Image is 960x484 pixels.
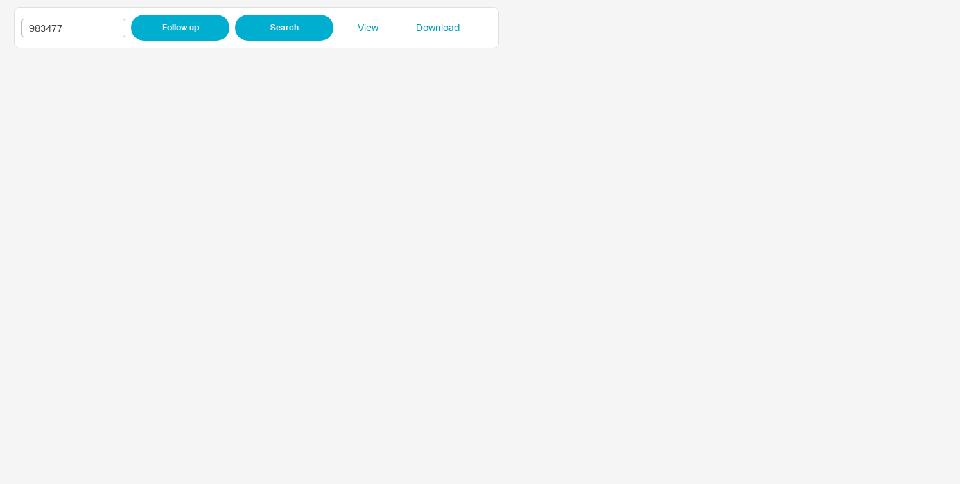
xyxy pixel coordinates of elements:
a: View [333,21,403,35]
button: Follow up [131,15,229,41]
span: Follow up [162,19,199,36]
button: Search [235,15,333,41]
input: Enter PO Number [21,19,125,37]
iframe: PO Follow up [14,55,946,484]
span: Search [270,19,299,36]
a: Download [403,21,472,35]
